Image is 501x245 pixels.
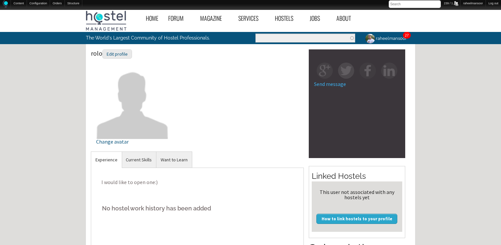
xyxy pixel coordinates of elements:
[317,63,333,79] img: gp-square.png
[338,63,354,79] img: tw-square.png
[86,11,126,31] img: Hostel Management Home
[91,49,132,57] span: rolo
[96,66,169,139] img: rolo's picture
[102,49,132,59] div: Edit profile
[360,32,410,45] a: raheelmansoor
[96,198,299,218] h5: No hostel work history has been added
[96,173,299,192] p: I would like to open one:)
[364,33,376,44] img: raheelmansoor's picture
[270,11,305,26] a: Hostels
[314,189,400,200] div: This user not associated with any hostels yet
[96,139,169,144] div: Change avatar
[316,214,397,224] a: How to link hostels to your profile
[305,11,331,26] a: Jobs
[91,152,122,168] a: Experience
[96,98,169,144] a: Change avatar
[312,171,402,182] h2: Linked Hostels
[331,11,362,26] a: About
[3,0,8,8] img: Home
[195,11,233,26] a: Magazine
[359,63,376,79] img: fb-square.png
[381,63,397,79] img: in-square.png
[389,0,441,8] input: Search
[121,152,156,168] a: Current Skills
[314,81,346,87] a: Send message
[102,49,132,57] a: Edit profile
[141,11,163,26] a: Home
[163,11,195,26] a: Forum
[255,34,355,42] input: Enter the terms you wish to search for.
[86,32,223,44] p: The World's Largest Community of Hostel Professionals.
[405,33,409,38] a: 27
[233,11,270,26] a: Services
[156,152,192,168] a: Want to Learn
